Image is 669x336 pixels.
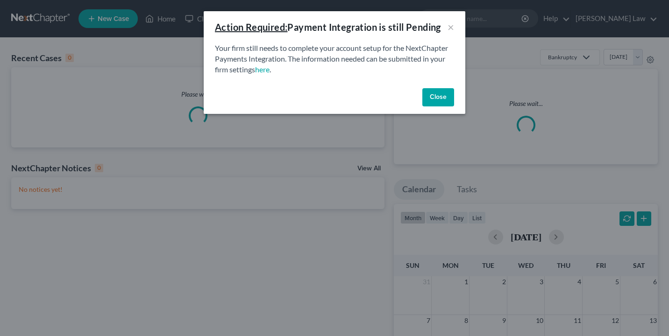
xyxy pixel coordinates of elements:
div: Payment Integration is still Pending [215,21,441,34]
a: here [255,65,270,74]
u: Action Required: [215,21,287,33]
button: Close [422,88,454,107]
p: Your firm still needs to complete your account setup for the NextChapter Payments Integration. Th... [215,43,454,75]
button: × [448,21,454,33]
